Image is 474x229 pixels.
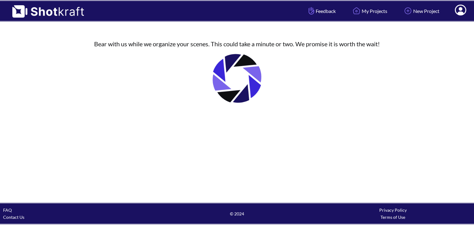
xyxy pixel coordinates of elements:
a: Contact Us [3,214,24,220]
span: Feedback [307,7,336,15]
span: © 2024 [159,210,315,217]
a: New Project [398,3,444,19]
div: Privacy Policy [315,206,471,214]
img: Loading.. [206,48,268,109]
img: Hand Icon [307,6,316,16]
div: Terms of Use [315,214,471,221]
img: Home Icon [351,6,362,16]
a: FAQ [3,207,12,213]
a: My Projects [347,3,392,19]
img: Add Icon [403,6,413,16]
